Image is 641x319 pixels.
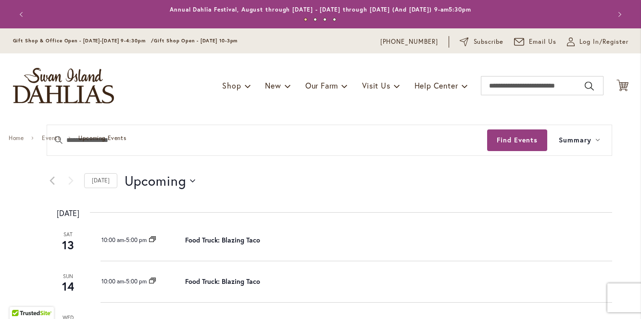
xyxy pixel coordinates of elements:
a: Food Truck: Blazing Taco [185,235,260,244]
time: 2025-09-14 10:00:00 :: 2025-09-14 17:00:00 [101,278,148,285]
span: 14 [58,278,78,294]
a: Log In/Register [567,37,628,47]
span: 10:00 am [101,236,124,243]
a: store logo [13,68,114,103]
a: Food Truck: Blazing Taco [185,277,260,286]
button: 2 of 4 [314,18,317,21]
span: 5:00 pm [126,278,147,285]
a: Click to select today's date [84,173,117,188]
span: Visit Us [362,80,390,90]
span: New [265,80,281,90]
button: Click to toggle datepicker [125,171,196,191]
span: Subscribe [474,37,504,47]
span: Our Farm [305,80,338,90]
span: Email Us [529,37,556,47]
time: [DATE] [47,207,90,219]
span: Upcoming Events [78,135,126,141]
a: Events [42,135,61,141]
span: 10:00 am [101,278,124,285]
span: Gift Shop & Office Open - [DATE]-[DATE] 9-4:30pm / [13,38,154,44]
a: Previous Events [47,175,58,187]
a: Email Us [514,37,556,47]
span: 13 [58,237,78,253]
span: Log In/Register [579,37,628,47]
span: Gift Shop Open - [DATE] 10-3pm [154,38,238,44]
span: Help Center [415,80,458,90]
a: Annual Dahlia Festival, August through [DATE] - [DATE] through [DATE] (And [DATE]) 9-am5:30pm [170,6,471,13]
button: 3 of 4 [323,18,327,21]
a: Subscribe [460,37,503,47]
span: Shop [222,80,241,90]
a: Home [9,135,24,141]
a: [PHONE_NUMBER] [380,37,439,47]
button: 4 of 4 [333,18,336,21]
button: 1 of 4 [304,18,307,21]
span: Sun [58,272,78,281]
span: Upcoming [125,171,187,191]
button: Previous [13,5,32,24]
time: 2025-09-13 10:00:00 :: 2025-09-13 17:00:00 [101,236,148,243]
span: Sat [58,230,78,239]
span: 5:00 pm [126,236,147,243]
button: Next [609,5,628,24]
